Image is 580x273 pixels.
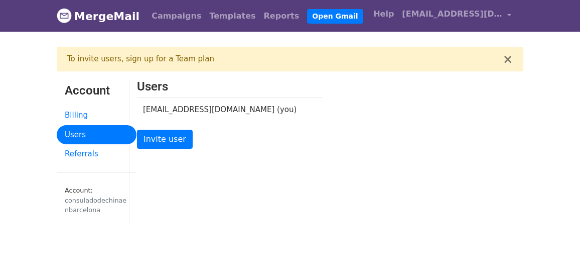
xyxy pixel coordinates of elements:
[57,106,136,125] a: Billing
[137,98,310,122] td: [EMAIL_ADDRESS][DOMAIN_NAME] (you)
[137,130,193,149] a: Invite user
[148,6,205,26] a: Campaigns
[65,187,128,215] small: Account:
[65,196,128,215] div: consuladodechinaenbarcelona
[57,125,136,145] a: Users
[57,6,139,27] a: MergeMail
[260,6,304,26] a: Reports
[205,6,259,26] a: Templates
[67,53,503,65] div: To invite users, sign up for a Team plan
[398,4,515,28] a: [EMAIL_ADDRESS][DOMAIN_NAME]
[65,83,128,98] h3: Account
[369,4,398,24] a: Help
[307,9,363,24] a: Open Gmail
[402,8,502,20] span: [EMAIL_ADDRESS][DOMAIN_NAME]
[57,8,72,23] img: MergeMail logo
[503,53,513,65] button: ×
[137,79,323,94] h3: Users
[57,144,136,164] a: Referrals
